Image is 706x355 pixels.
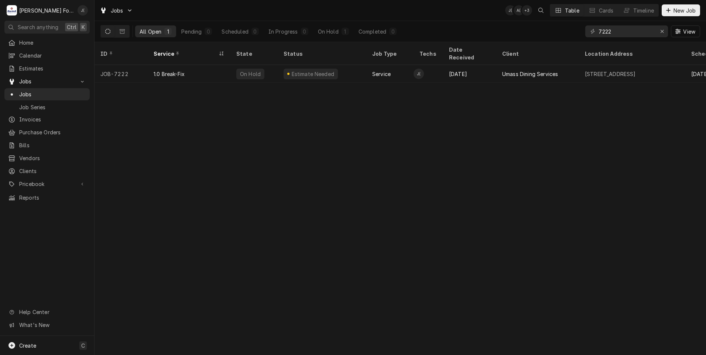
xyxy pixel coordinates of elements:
div: On Hold [318,28,339,35]
input: Keyword search [599,25,654,37]
span: What's New [19,321,85,329]
div: 0 [391,28,395,35]
div: A( [514,5,524,15]
div: On Hold [239,70,261,78]
div: Jeff Debigare (109)'s Avatar [505,5,515,15]
div: Timeline [633,7,654,14]
div: 0 [253,28,257,35]
div: J( [78,5,88,15]
button: Erase input [656,25,668,37]
div: 1 [343,28,347,35]
div: Table [565,7,579,14]
div: Jeff Debigare (109)'s Avatar [78,5,88,15]
a: Calendar [4,49,90,62]
a: Go to Jobs [97,4,136,17]
div: [DATE] [443,65,496,83]
div: In Progress [268,28,298,35]
div: Date Received [449,46,489,61]
a: Job Series [4,101,90,113]
div: Status [284,50,359,58]
span: K [82,23,85,31]
div: Job Type [372,50,408,58]
button: Search anythingCtrlK [4,21,90,34]
span: Pricebook [19,180,75,188]
a: Reports [4,192,90,204]
span: Purchase Orders [19,128,86,136]
div: ID [100,50,140,58]
span: View [682,28,697,35]
div: Cards [599,7,614,14]
span: Help Center [19,308,85,316]
div: Estimate Needed [291,70,335,78]
span: Job Series [19,103,86,111]
span: Calendar [19,52,86,59]
div: Scheduled [222,28,248,35]
span: Ctrl [67,23,76,31]
a: Go to Jobs [4,75,90,87]
span: Estimates [19,65,86,72]
button: View [671,25,700,37]
a: Vendors [4,152,90,164]
span: Jobs [19,90,86,98]
div: J( [505,5,515,15]
div: + 3 [522,5,532,15]
div: Service [154,50,217,58]
div: M [7,5,17,15]
a: Jobs [4,88,90,100]
div: Client [502,50,572,58]
div: Aldo Testa (2)'s Avatar [514,5,524,15]
span: Jobs [19,77,75,85]
a: Go to What's New [4,319,90,331]
div: Pending [181,28,202,35]
span: Jobs [111,7,123,14]
button: New Job [662,4,700,16]
div: Techs [419,50,437,58]
span: Create [19,342,36,349]
span: Clients [19,167,86,175]
div: Umass Dining Services [502,70,558,78]
div: 0 [302,28,307,35]
span: Home [19,39,86,46]
a: Invoices [4,113,90,125]
span: Reports [19,194,86,201]
span: C [81,342,85,349]
div: Service [372,70,391,78]
span: Bills [19,141,86,149]
div: J( [414,69,424,79]
div: Marshall Food Equipment Service's Avatar [7,5,17,15]
div: Completed [359,28,386,35]
a: Clients [4,165,90,177]
span: Vendors [19,154,86,162]
button: Open search [535,4,547,16]
div: 1 [166,28,170,35]
a: Bills [4,139,90,151]
div: Location Address [585,50,678,58]
a: Home [4,37,90,49]
a: Go to Pricebook [4,178,90,190]
div: JOB-7222 [95,65,148,83]
div: 1.0 Break-Fix [154,70,185,78]
a: Purchase Orders [4,126,90,138]
a: Estimates [4,62,90,75]
div: 0 [206,28,210,35]
div: [STREET_ADDRESS] [585,70,636,78]
a: Go to Help Center [4,306,90,318]
span: Invoices [19,116,86,123]
div: State [236,50,272,58]
div: All Open [140,28,161,35]
span: New Job [672,7,697,14]
span: Search anything [18,23,58,31]
div: [PERSON_NAME] Food Equipment Service [19,7,73,14]
div: James Lunney (128)'s Avatar [414,69,424,79]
